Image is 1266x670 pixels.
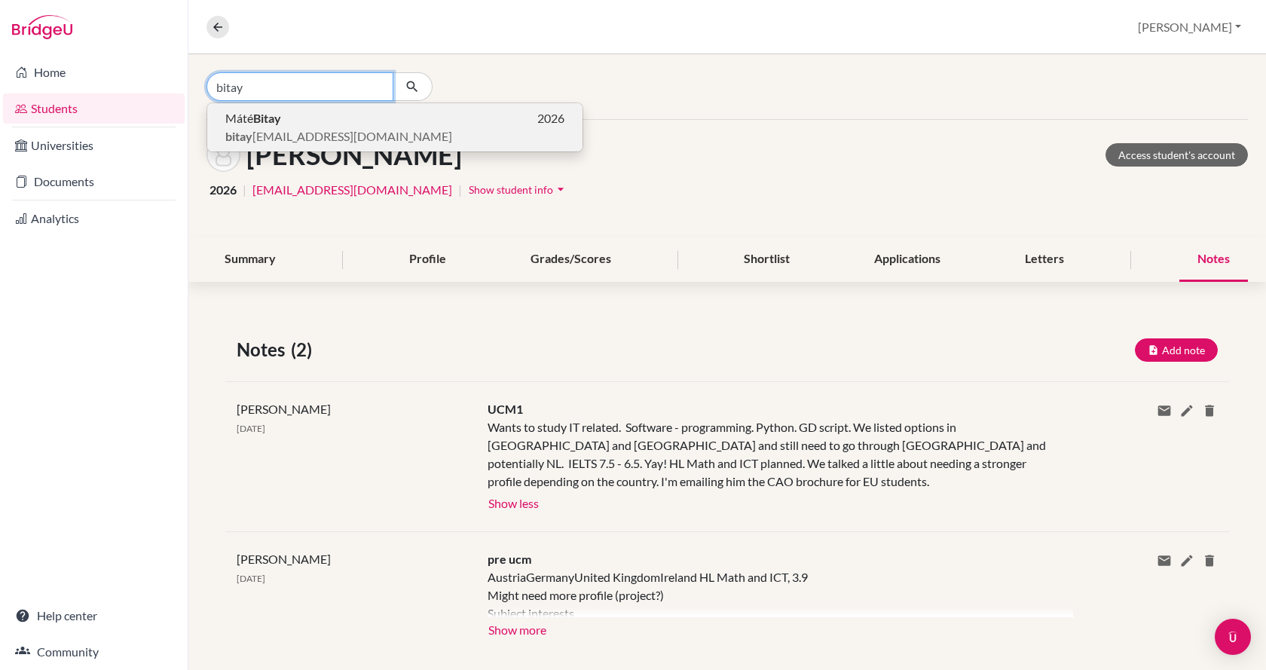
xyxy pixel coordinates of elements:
div: Notes [1179,237,1248,282]
h1: [PERSON_NAME] [246,139,462,171]
span: [PERSON_NAME] [237,552,331,566]
span: Máté [225,109,281,127]
a: Students [3,93,185,124]
div: Wants to study IT related. Software - programming. Python. GD script. We listed options in [GEOGR... [488,418,1050,491]
span: 2026 [537,109,564,127]
button: Show student infoarrow_drop_down [468,178,569,201]
span: [PERSON_NAME] [237,402,331,416]
button: [PERSON_NAME] [1131,13,1248,41]
span: pre ucm [488,552,531,566]
span: [EMAIL_ADDRESS][DOMAIN_NAME] [225,127,452,145]
div: Summary [206,237,294,282]
a: Documents [3,167,185,197]
button: Show less [488,491,540,513]
button: Add note [1135,338,1218,362]
span: | [243,181,246,199]
div: AustriaGermanyUnited KingdomIreland HL Math and ICT, 3.9 Might need more profile (project?) Subje... [488,568,1050,617]
span: (2) [291,336,318,363]
span: UCM1 [488,402,523,416]
b: Bitay [253,111,281,125]
div: Grades/Scores [512,237,629,282]
div: Profile [391,237,464,282]
a: Access student's account [1105,143,1248,167]
button: MátéBitay2026bitay[EMAIL_ADDRESS][DOMAIN_NAME] [207,103,583,151]
a: Help center [3,601,185,631]
a: Analytics [3,203,185,234]
i: arrow_drop_down [553,182,568,197]
img: Máté Tóth's avatar [206,138,240,172]
span: Notes [237,336,291,363]
img: Bridge-U [12,15,72,39]
span: | [458,181,462,199]
button: Show more [488,617,547,640]
span: [DATE] [237,573,265,584]
div: Applications [856,237,959,282]
div: Open Intercom Messenger [1215,619,1251,655]
div: Letters [1007,237,1082,282]
a: [EMAIL_ADDRESS][DOMAIN_NAME] [252,181,452,199]
a: Universities [3,130,185,161]
span: [DATE] [237,423,265,434]
span: Show student info [469,183,553,196]
a: Home [3,57,185,87]
span: 2026 [209,181,237,199]
div: Shortlist [726,237,808,282]
input: Find student by name... [206,72,393,101]
b: bitay [225,129,252,143]
a: Community [3,637,185,667]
